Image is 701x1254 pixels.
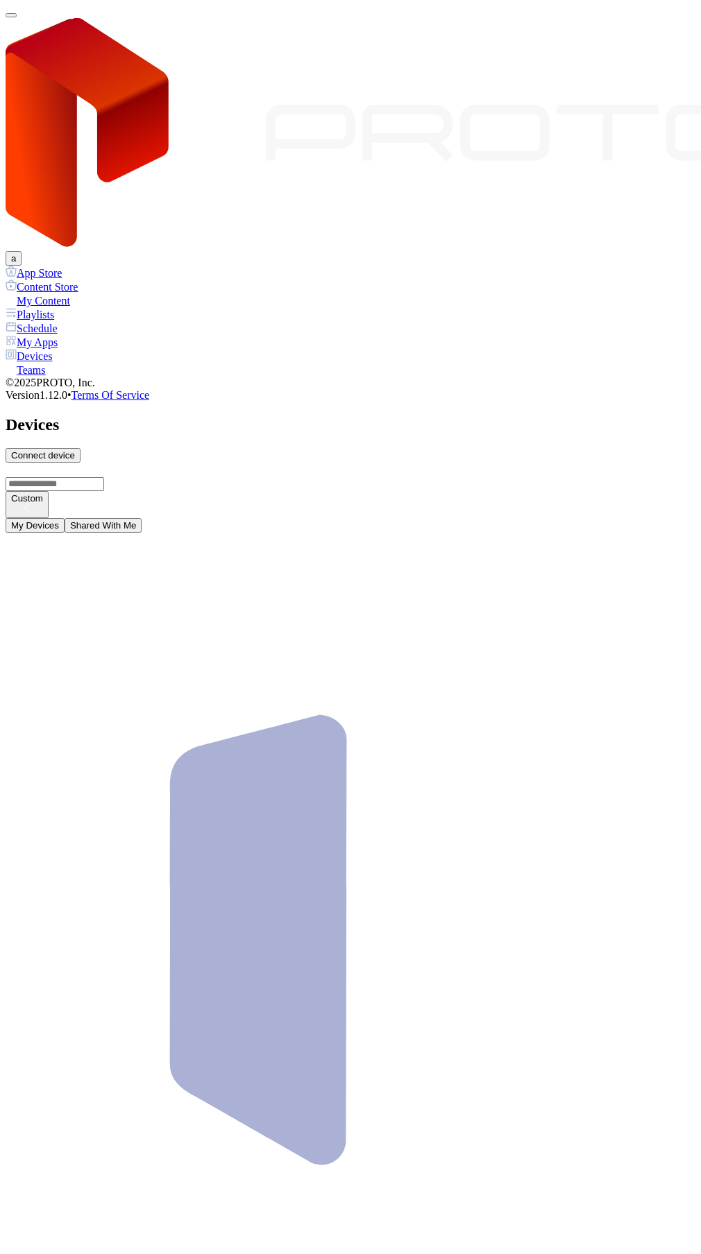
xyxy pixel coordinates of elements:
div: Connect device [11,450,75,461]
div: © 2025 PROTO, Inc. [6,377,695,389]
a: Content Store [6,280,695,293]
h2: Devices [6,415,695,434]
a: App Store [6,266,695,280]
div: Custom [11,493,43,504]
button: a [6,251,22,266]
a: Playlists [6,307,695,321]
a: Devices [6,349,695,363]
a: My Content [6,293,695,307]
button: Connect device [6,448,81,463]
span: Version 1.12.0 • [6,389,71,401]
button: My Devices [6,518,65,533]
a: Schedule [6,321,695,335]
a: Terms Of Service [71,389,150,401]
button: Custom [6,491,49,518]
a: My Apps [6,335,695,349]
a: Teams [6,363,695,377]
button: Shared With Me [65,518,142,533]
